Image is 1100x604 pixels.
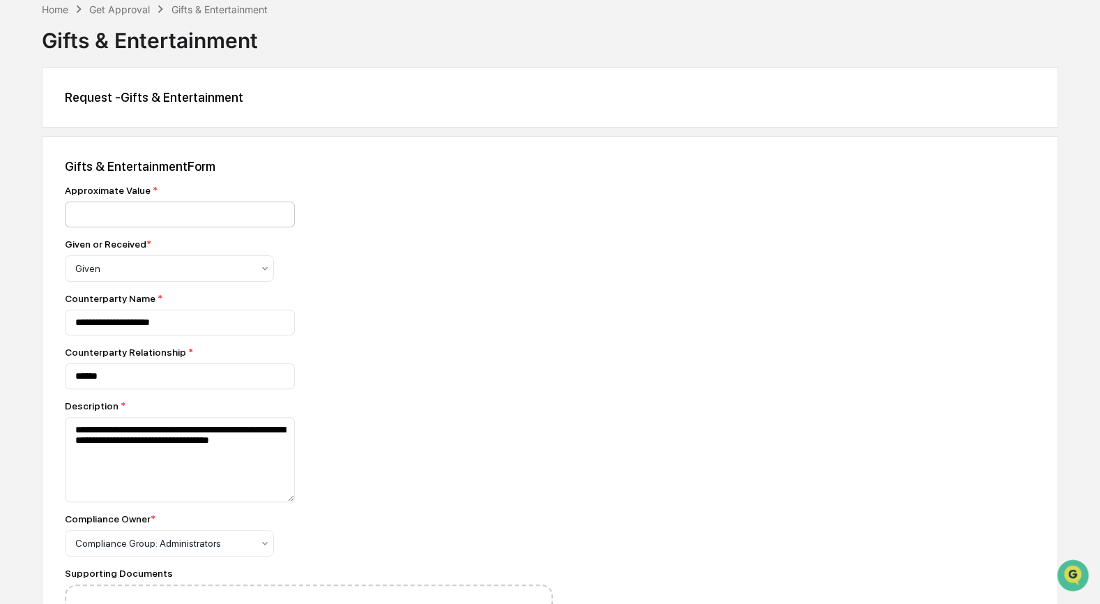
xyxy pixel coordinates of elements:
[65,400,553,412] div: Description
[98,236,169,247] a: Powered byPylon
[14,177,25,188] div: 🖐️
[14,204,25,215] div: 🔎
[65,159,1035,174] div: Gifts & Entertainment Form
[42,17,1058,53] div: Gifts & Entertainment
[1055,558,1093,596] iframe: Open customer support
[8,170,96,195] a: 🖐️Preclearance
[28,202,88,216] span: Data Lookup
[42,3,68,15] div: Home
[65,239,151,250] div: Given or Received
[96,170,178,195] a: 🗄️Attestations
[65,568,553,579] div: Supporting Documents
[139,236,169,247] span: Pylon
[8,197,93,222] a: 🔎Data Lookup
[65,90,1035,105] div: Request - Gifts & Entertainment
[115,176,173,190] span: Attestations
[101,177,112,188] div: 🗄️
[14,107,39,132] img: 1746055101610-c473b297-6a78-478c-a979-82029cc54cd1
[65,293,553,304] div: Counterparty Name
[65,347,553,358] div: Counterparty Relationship
[47,107,229,121] div: Start new chat
[65,513,155,524] div: Compliance Owner
[89,3,150,15] div: Get Approval
[47,121,176,132] div: We're available if you need us!
[65,185,553,196] div: Approximate Value
[14,29,254,52] p: How can we help?
[28,176,90,190] span: Preclearance
[237,111,254,128] button: Start new chat
[171,3,268,15] div: Gifts & Entertainment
